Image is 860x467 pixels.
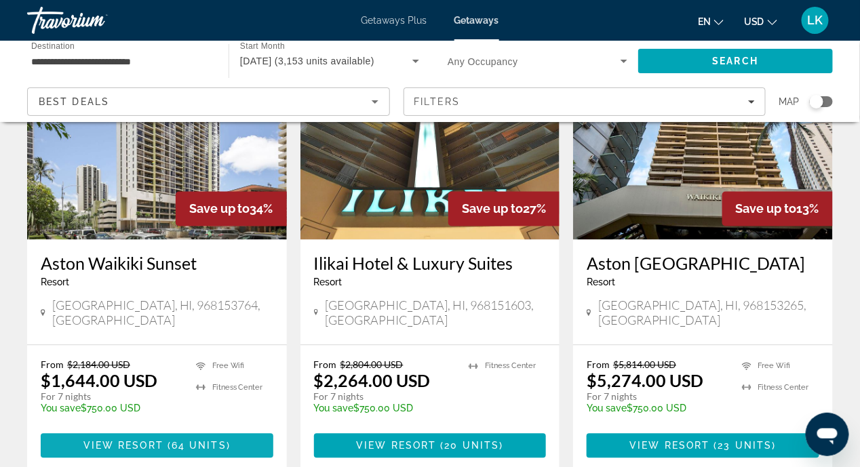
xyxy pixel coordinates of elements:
[404,87,766,116] button: Filters
[356,441,436,451] span: View Resort
[314,403,354,414] span: You save
[744,12,777,31] button: Change currency
[41,403,81,414] span: You save
[176,192,287,226] div: 34%
[41,434,273,458] button: View Resort(64 units)
[736,202,797,216] span: Save up to
[41,359,64,371] span: From
[713,56,759,66] span: Search
[340,359,404,371] span: $2,804.00 USD
[587,403,627,414] span: You save
[462,202,523,216] span: Save up to
[638,49,833,73] button: Search
[83,441,163,451] span: View Resort
[314,371,431,391] p: $2,264.00 USD
[361,15,427,26] a: Getaways Plus
[798,6,833,35] button: User Menu
[314,277,343,288] span: Resort
[314,253,547,274] a: Ilikai Hotel & Luxury Suites
[27,3,163,38] a: Travorium
[485,362,536,371] span: Fitness Center
[806,413,849,456] iframe: Button to launch messaging window
[744,16,764,27] span: USD
[598,298,819,328] span: [GEOGRAPHIC_DATA], HI, 968153265, [GEOGRAPHIC_DATA]
[314,359,337,371] span: From
[448,192,560,226] div: 27%
[41,253,273,274] a: Aston Waikiki Sunset
[436,441,503,451] span: ( )
[67,359,130,371] span: $2,184.00 USD
[314,391,456,403] p: For 7 nights
[300,23,560,240] img: Ilikai Hotel & Luxury Suites
[710,441,777,451] span: ( )
[172,441,227,451] span: 64 units
[163,441,231,451] span: ( )
[52,298,273,328] span: [GEOGRAPHIC_DATA], HI, 968153764, [GEOGRAPHIC_DATA]
[587,434,819,458] button: View Resort(23 units)
[39,96,109,107] span: Best Deals
[314,403,456,414] p: $750.00 USD
[573,23,833,240] img: Aston Waikiki Beach Tower
[325,298,546,328] span: [GEOGRAPHIC_DATA], HI, 968151603, [GEOGRAPHIC_DATA]
[758,362,791,371] span: Free Wifi
[445,441,500,451] span: 20 units
[31,41,75,50] span: Destination
[27,23,287,240] img: Aston Waikiki Sunset
[41,277,69,288] span: Resort
[212,362,245,371] span: Free Wifi
[41,391,182,403] p: For 7 nights
[698,12,724,31] button: Change language
[722,192,833,226] div: 13%
[448,56,518,67] span: Any Occupancy
[314,434,547,458] button: View Resort(20 units)
[41,371,157,391] p: $1,644.00 USD
[587,403,728,414] p: $750.00 USD
[758,384,809,392] span: Fitness Center
[31,54,211,70] input: Select destination
[587,277,615,288] span: Resort
[212,384,263,392] span: Fitness Center
[698,16,711,27] span: en
[587,253,819,274] a: Aston [GEOGRAPHIC_DATA]
[39,94,378,110] mat-select: Sort by
[414,96,461,107] span: Filters
[718,441,773,451] span: 23 units
[630,441,710,451] span: View Resort
[189,202,250,216] span: Save up to
[41,403,182,414] p: $750.00 USD
[779,92,800,111] span: Map
[587,371,703,391] p: $5,274.00 USD
[454,15,499,26] a: Getaways
[587,391,728,403] p: For 7 nights
[613,359,676,371] span: $5,814.00 USD
[240,56,374,66] span: [DATE] (3,153 units available)
[808,14,823,27] span: LK
[587,359,610,371] span: From
[240,42,285,51] span: Start Month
